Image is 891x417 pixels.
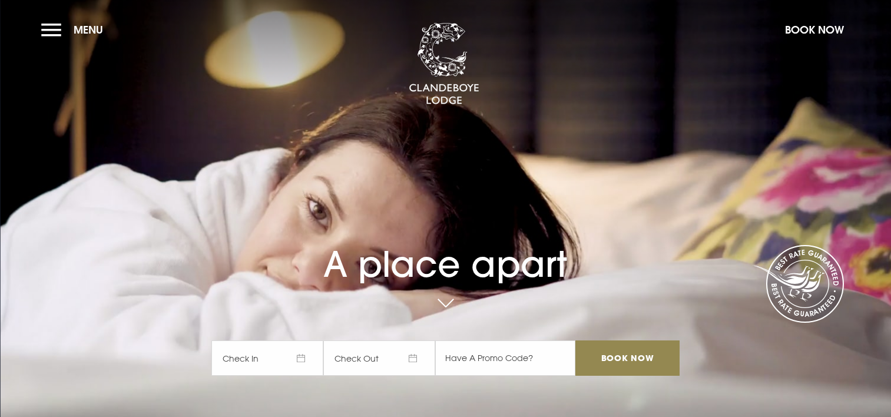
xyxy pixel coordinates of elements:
[211,340,323,376] span: Check In
[575,340,679,376] input: Book Now
[74,23,103,37] span: Menu
[41,17,109,42] button: Menu
[435,340,575,376] input: Have A Promo Code?
[409,23,479,105] img: Clandeboye Lodge
[323,340,435,376] span: Check Out
[211,218,679,285] h1: A place apart
[779,17,850,42] button: Book Now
